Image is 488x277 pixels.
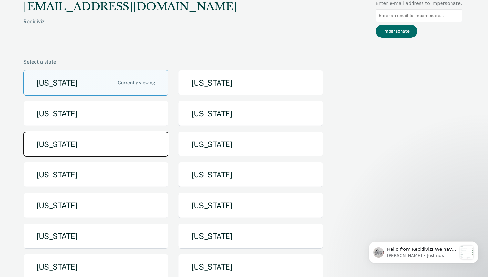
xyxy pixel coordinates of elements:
[23,162,168,187] button: [US_STATE]
[178,132,323,157] button: [US_STATE]
[178,223,323,249] button: [US_STATE]
[178,101,323,126] button: [US_STATE]
[28,18,97,229] span: Hello from Recidiviz! We have some exciting news. Officers will now have their own Overview page ...
[376,25,417,38] button: Impersonate
[23,223,168,249] button: [US_STATE]
[376,9,462,22] input: Enter an email to impersonate...
[359,229,488,274] iframe: Intercom notifications message
[23,193,168,218] button: [US_STATE]
[28,24,98,30] p: Message from Kim, sent Just now
[23,101,168,126] button: [US_STATE]
[178,162,323,187] button: [US_STATE]
[23,70,168,96] button: [US_STATE]
[23,59,462,65] div: Select a state
[178,70,323,96] button: [US_STATE]
[23,132,168,157] button: [US_STATE]
[23,18,237,35] div: Recidiviz
[178,193,323,218] button: [US_STATE]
